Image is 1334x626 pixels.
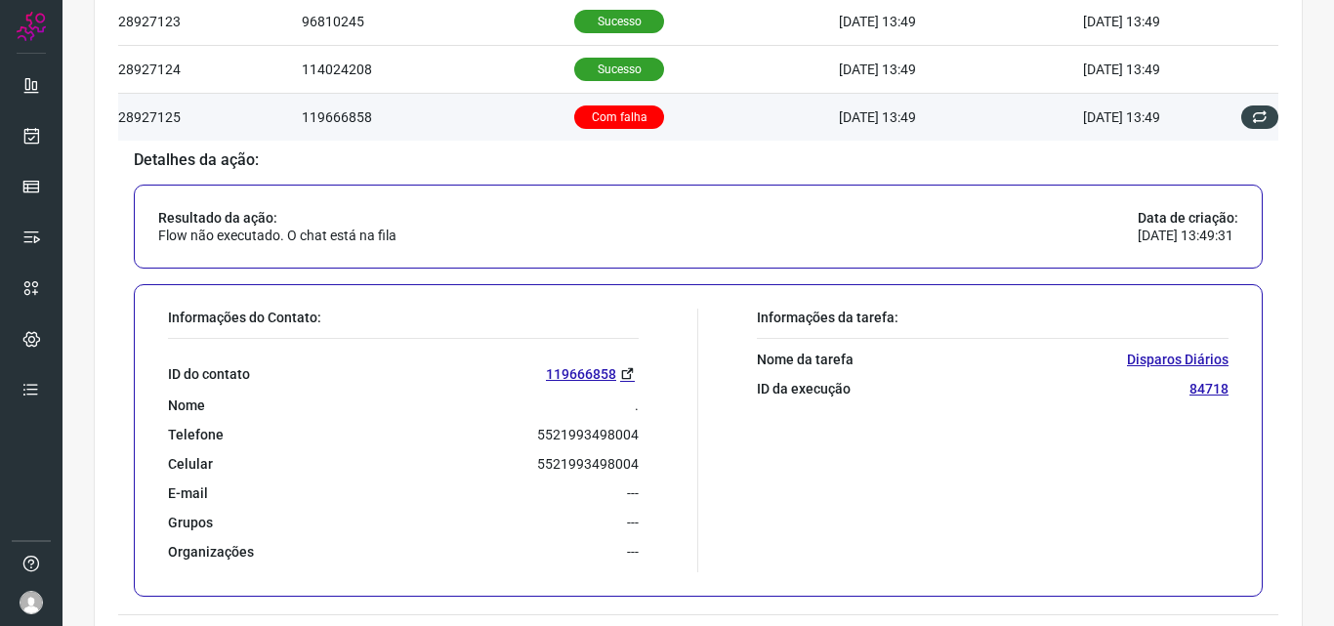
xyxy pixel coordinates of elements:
[158,227,396,244] p: Flow não executado. O chat está na fila
[627,543,639,561] p: ---
[168,484,208,502] p: E-mail
[574,58,664,81] p: Sucesso
[537,455,639,473] p: 5521993498004
[168,396,205,414] p: Nome
[168,365,250,383] p: ID do contato
[574,105,664,129] p: Com falha
[546,362,639,385] a: 119666858
[302,45,574,93] td: 114024208
[168,426,224,443] p: Telefone
[1127,351,1229,368] p: Disparos Diários
[118,93,302,141] td: 28927125
[757,309,1229,326] p: Informações da tarefa:
[17,12,46,41] img: Logo
[757,351,854,368] p: Nome da tarefa
[158,209,396,227] p: Resultado da ação:
[627,514,639,531] p: ---
[627,484,639,502] p: ---
[168,309,639,326] p: Informações do Contato:
[839,45,1083,93] td: [DATE] 13:49
[134,151,1263,169] p: Detalhes da ação:
[1083,93,1220,141] td: [DATE] 13:49
[302,93,574,141] td: 119666858
[1189,380,1229,397] p: 84718
[1083,45,1220,93] td: [DATE] 13:49
[168,455,213,473] p: Celular
[635,396,639,414] p: .
[168,543,254,561] p: Organizações
[20,591,43,614] img: avatar-user-boy.jpg
[537,426,639,443] p: 5521993498004
[1138,227,1238,244] p: [DATE] 13:49:31
[168,514,213,531] p: Grupos
[757,380,851,397] p: ID da execução
[1138,209,1238,227] p: Data de criação:
[839,93,1083,141] td: [DATE] 13:49
[118,45,302,93] td: 28927124
[574,10,664,33] p: Sucesso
